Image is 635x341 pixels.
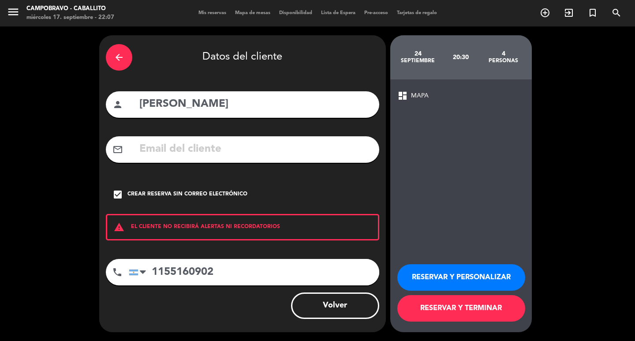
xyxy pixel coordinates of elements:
i: mail_outline [112,144,123,155]
span: MAPA [411,91,429,101]
div: Argentina: +54 [129,259,149,285]
div: Crear reserva sin correo electrónico [127,190,247,199]
i: phone [112,267,123,277]
i: menu [7,5,20,19]
i: person [112,99,123,110]
span: Mis reservas [194,11,231,15]
div: Campobravo - caballito [26,4,114,13]
div: miércoles 17. septiembre - 22:07 [26,13,114,22]
div: EL CLIENTE NO RECIBIRÁ ALERTAS NI RECORDATORIOS [106,214,379,240]
input: Nombre del cliente [138,95,373,113]
button: Volver [291,292,379,319]
i: turned_in_not [587,7,598,18]
div: personas [482,57,525,64]
i: check_box [112,189,123,200]
input: Email del cliente [138,140,373,158]
div: 20:30 [439,42,482,73]
div: septiembre [397,57,440,64]
i: add_circle_outline [540,7,550,18]
button: RESERVAR Y PERSONALIZAR [397,264,525,291]
i: warning [107,222,131,232]
span: Pre-acceso [360,11,392,15]
span: dashboard [397,90,408,101]
div: 4 [482,50,525,57]
span: Mapa de mesas [231,11,275,15]
button: menu [7,5,20,22]
i: exit_to_app [564,7,574,18]
div: Datos del cliente [106,42,379,73]
span: Tarjetas de regalo [392,11,441,15]
span: Lista de Espera [317,11,360,15]
span: Disponibilidad [275,11,317,15]
div: 24 [397,50,440,57]
input: Número de teléfono... [129,259,379,285]
i: search [611,7,622,18]
i: arrow_back [114,52,124,63]
button: RESERVAR Y TERMINAR [397,295,525,322]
